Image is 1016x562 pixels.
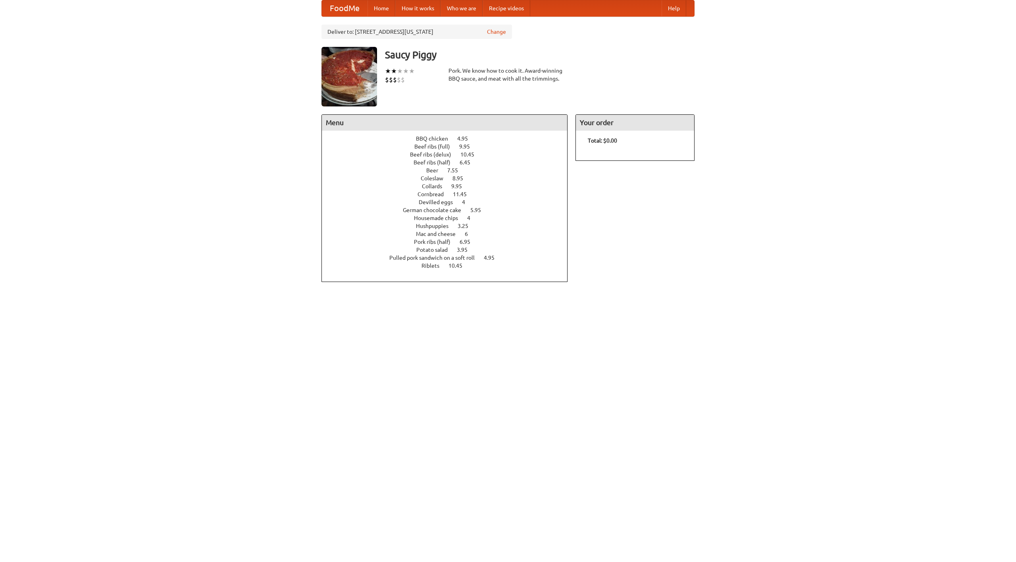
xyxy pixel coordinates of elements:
a: Potato salad 3.95 [416,247,482,253]
span: Potato salad [416,247,456,253]
span: 3.95 [457,247,475,253]
a: Beef ribs (delux) 10.45 [410,151,489,158]
span: 5.95 [470,207,489,213]
a: How it works [395,0,441,16]
a: Hushpuppies 3.25 [416,223,483,229]
span: Hushpuppies [416,223,456,229]
li: ★ [397,67,403,75]
li: ★ [403,67,409,75]
a: Cornbread 11.45 [418,191,481,197]
a: Beer 7.55 [426,167,473,174]
span: Beef ribs (delux) [410,151,459,158]
a: Home [368,0,395,16]
a: German chocolate cake 5.95 [403,207,496,213]
span: 7.55 [447,167,466,174]
span: BBQ chicken [416,135,456,142]
a: Riblets 10.45 [421,263,477,269]
li: $ [385,75,389,84]
span: Devilled eggs [419,199,461,205]
a: Housemade chips 4 [414,215,485,221]
a: Recipe videos [483,0,530,16]
span: 4.95 [484,255,502,261]
span: 10.45 [460,151,482,158]
b: Total: $0.00 [588,137,617,144]
span: 4 [462,199,473,205]
span: 4 [467,215,478,221]
a: Beef ribs (full) 9.95 [414,143,485,150]
span: German chocolate cake [403,207,469,213]
span: Cornbread [418,191,452,197]
div: Pork. We know how to cook it. Award-winning BBQ sauce, and meat with all the trimmings. [448,67,568,83]
a: FoodMe [322,0,368,16]
a: Pulled pork sandwich on a soft roll 4.95 [389,255,509,261]
span: Beer [426,167,446,174]
span: 10.45 [448,263,470,269]
span: 6.45 [460,159,478,166]
a: Help [662,0,686,16]
a: Change [487,28,506,36]
a: Who we are [441,0,483,16]
span: Collards [422,183,450,189]
span: 4.95 [457,135,476,142]
span: Beef ribs (full) [414,143,458,150]
a: Beef ribs (half) 6.45 [414,159,485,166]
h3: Saucy Piggy [385,47,695,63]
span: 11.45 [453,191,475,197]
span: 6.95 [460,239,478,245]
span: Beef ribs (half) [414,159,458,166]
a: Coleslaw 8.95 [421,175,478,182]
span: 6 [465,231,476,237]
h4: Your order [576,115,694,131]
span: 9.95 [459,143,478,150]
span: Mac and cheese [416,231,464,237]
li: $ [397,75,401,84]
span: Coleslaw [421,175,451,182]
li: $ [393,75,397,84]
span: Housemade chips [414,215,466,221]
span: 8.95 [452,175,471,182]
li: $ [389,75,393,84]
a: BBQ chicken 4.95 [416,135,483,142]
a: Mac and cheese 6 [416,231,483,237]
h4: Menu [322,115,567,131]
a: Devilled eggs 4 [419,199,480,205]
li: ★ [409,67,415,75]
li: $ [401,75,405,84]
span: 3.25 [458,223,476,229]
span: 9.95 [451,183,470,189]
span: Riblets [421,263,447,269]
div: Deliver to: [STREET_ADDRESS][US_STATE] [321,25,512,39]
a: Collards 9.95 [422,183,477,189]
span: Pulled pork sandwich on a soft roll [389,255,483,261]
a: Pork ribs (half) 6.95 [414,239,485,245]
li: ★ [391,67,397,75]
li: ★ [385,67,391,75]
img: angular.jpg [321,47,377,106]
span: Pork ribs (half) [414,239,458,245]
